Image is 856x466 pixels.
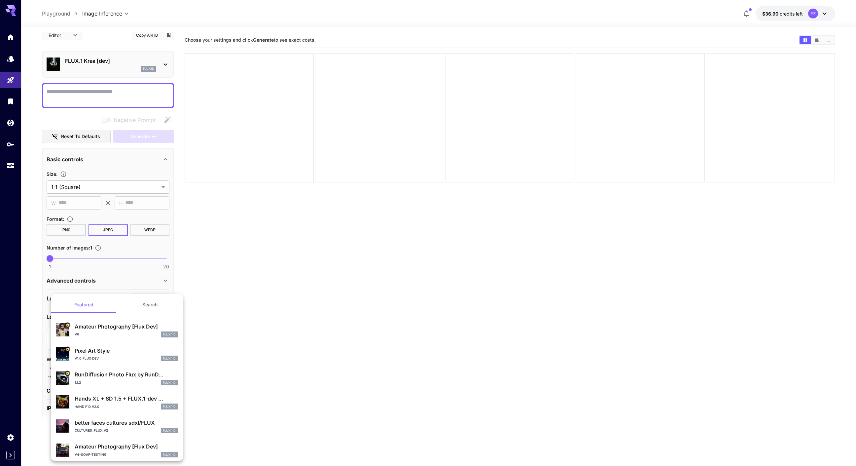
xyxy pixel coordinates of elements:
p: Amateur Photography [Flux Dev] [75,323,178,330]
div: Certified Model – Vetted for best performance and includes a commercial license.Amateur Photograp... [56,320,178,340]
p: Amateur Photography [Flux Dev] [75,443,178,450]
p: FLUX.1 D [163,356,176,361]
div: better faces cultures sdxl/FLUXcultures_flux_v2FLUX.1 D [56,416,178,436]
button: Certified Model – Vetted for best performance and includes a commercial license. [65,346,70,352]
p: better faces cultures sdxl/FLUX [75,419,178,427]
p: v1.0 Flux Dev [75,356,99,361]
p: FLUX.1 D [163,380,176,385]
p: 1.1.2 [75,380,81,385]
button: Certified Model – Vetted for best performance and includes a commercial license. [65,323,70,328]
button: Search [117,297,183,313]
button: Certified Model – Vetted for best performance and includes a commercial license. [65,370,70,376]
p: RunDiffusion Photo Flux by RunD... [75,370,178,378]
p: Hands XL + SD 1.5 + FLUX.1-dev ... [75,395,178,403]
p: v4-soap-testing [75,452,106,457]
div: Amateur Photography [Flux Dev]v4-soap-testingFLUX.1 D [56,440,178,460]
p: FLUX.1 D [163,452,176,457]
p: FLUX.1 D [163,404,176,409]
div: Certified Model – Vetted for best performance and includes a commercial license.RunDiffusion Phot... [56,368,178,388]
p: Hand F1D v2.0 [75,404,99,409]
p: FLUX.1 D [163,332,176,337]
p: Pixel Art Style [75,347,178,355]
div: Certified Model – Vetted for best performance and includes a commercial license.Pixel Art Stylev1... [56,344,178,364]
p: FLUX.1 D [163,428,176,433]
p: v6 [75,332,79,337]
button: Featured [51,297,117,313]
div: Hands XL + SD 1.5 + FLUX.1-dev ...Hand F1D v2.0FLUX.1 D [56,392,178,412]
p: cultures_flux_v2 [75,428,108,433]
